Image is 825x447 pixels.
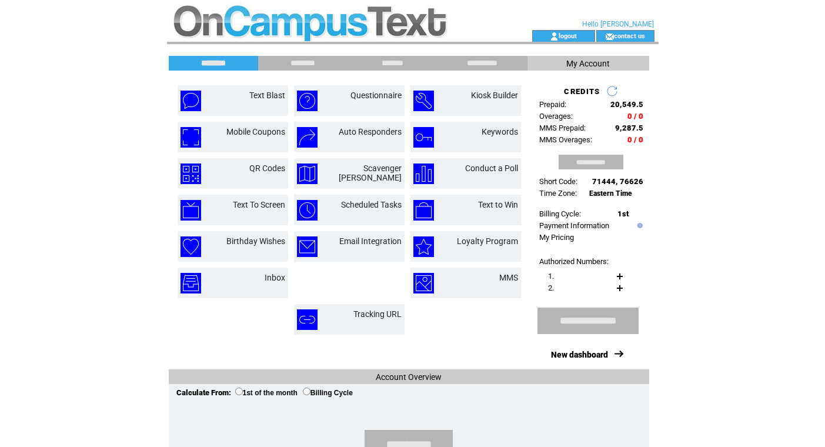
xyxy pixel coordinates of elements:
[548,272,554,281] span: 1.
[233,200,285,209] a: Text To Screen
[539,124,586,132] span: MMS Prepaid:
[265,273,285,282] a: Inbox
[627,112,643,121] span: 0 / 0
[181,273,201,293] img: inbox.png
[605,32,614,41] img: contact_us_icon.gif
[539,112,573,121] span: Overages:
[566,59,610,68] span: My Account
[539,233,574,242] a: My Pricing
[482,127,518,136] a: Keywords
[539,135,592,144] span: MMS Overages:
[350,91,402,100] a: Questionnaire
[499,273,518,282] a: MMS
[413,236,434,257] img: loyalty-program.png
[564,87,600,96] span: CREDITS
[457,236,518,246] a: Loyalty Program
[297,127,318,148] img: auto-responders.png
[550,32,559,41] img: account_icon.gif
[548,283,554,292] span: 2.
[181,91,201,111] img: text-blast.png
[615,124,643,132] span: 9,287.5
[627,135,643,144] span: 0 / 0
[235,388,243,395] input: 1st of the month
[249,164,285,173] a: QR Codes
[235,389,298,397] label: 1st of the month
[249,91,285,100] a: Text Blast
[413,273,434,293] img: mms.png
[339,236,402,246] a: Email Integration
[297,91,318,111] img: questionnaire.png
[539,177,577,186] span: Short Code:
[614,32,645,39] a: contact us
[181,236,201,257] img: birthday-wishes.png
[181,164,201,184] img: qr-codes.png
[303,389,353,397] label: Billing Cycle
[539,257,609,266] span: Authorized Numbers:
[551,350,608,359] a: New dashboard
[181,127,201,148] img: mobile-coupons.png
[617,209,629,218] span: 1st
[353,309,402,319] a: Tracking URL
[226,127,285,136] a: Mobile Coupons
[413,127,434,148] img: keywords.png
[297,309,318,330] img: tracking-url.png
[297,200,318,221] img: scheduled-tasks.png
[376,372,442,382] span: Account Overview
[592,177,643,186] span: 71444, 76626
[341,200,402,209] a: Scheduled Tasks
[582,20,654,28] span: Hello [PERSON_NAME]
[176,388,231,397] span: Calculate From:
[413,91,434,111] img: kiosk-builder.png
[539,221,609,230] a: Payment Information
[539,189,577,198] span: Time Zone:
[181,200,201,221] img: text-to-screen.png
[539,100,566,109] span: Prepaid:
[413,200,434,221] img: text-to-win.png
[413,164,434,184] img: conduct-a-poll.png
[471,91,518,100] a: Kiosk Builder
[297,236,318,257] img: email-integration.png
[226,236,285,246] a: Birthday Wishes
[478,200,518,209] a: Text to Win
[589,189,632,198] span: Eastern Time
[610,100,643,109] span: 20,549.5
[465,164,518,173] a: Conduct a Poll
[559,32,577,39] a: logout
[539,209,581,218] span: Billing Cycle:
[303,388,310,395] input: Billing Cycle
[297,164,318,184] img: scavenger-hunt.png
[339,164,402,182] a: Scavenger [PERSON_NAME]
[339,127,402,136] a: Auto Responders
[634,223,643,228] img: help.gif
